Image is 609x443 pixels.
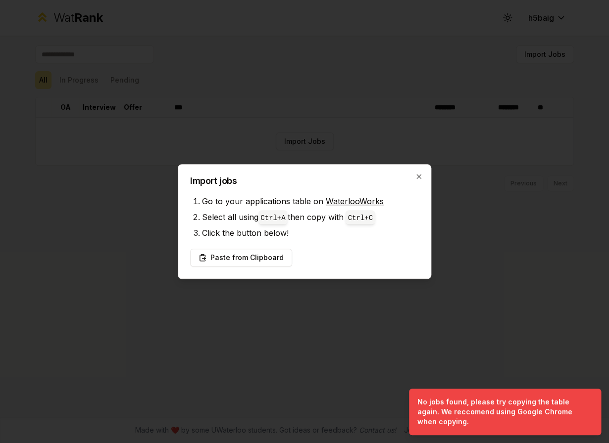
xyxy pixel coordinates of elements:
li: Click the button below! [202,225,419,241]
code: Ctrl+ C [348,214,372,222]
li: Select all using then copy with [202,209,419,225]
code: Ctrl+ A [260,214,285,222]
li: Go to your applications table on [202,193,419,209]
button: Paste from Clipboard [190,249,292,266]
div: No jobs found, please try copying the table again. We reccomend using Google Chrome when copying. [417,397,589,427]
a: WaterlooWorks [326,196,384,206]
h2: Import jobs [190,177,419,185]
